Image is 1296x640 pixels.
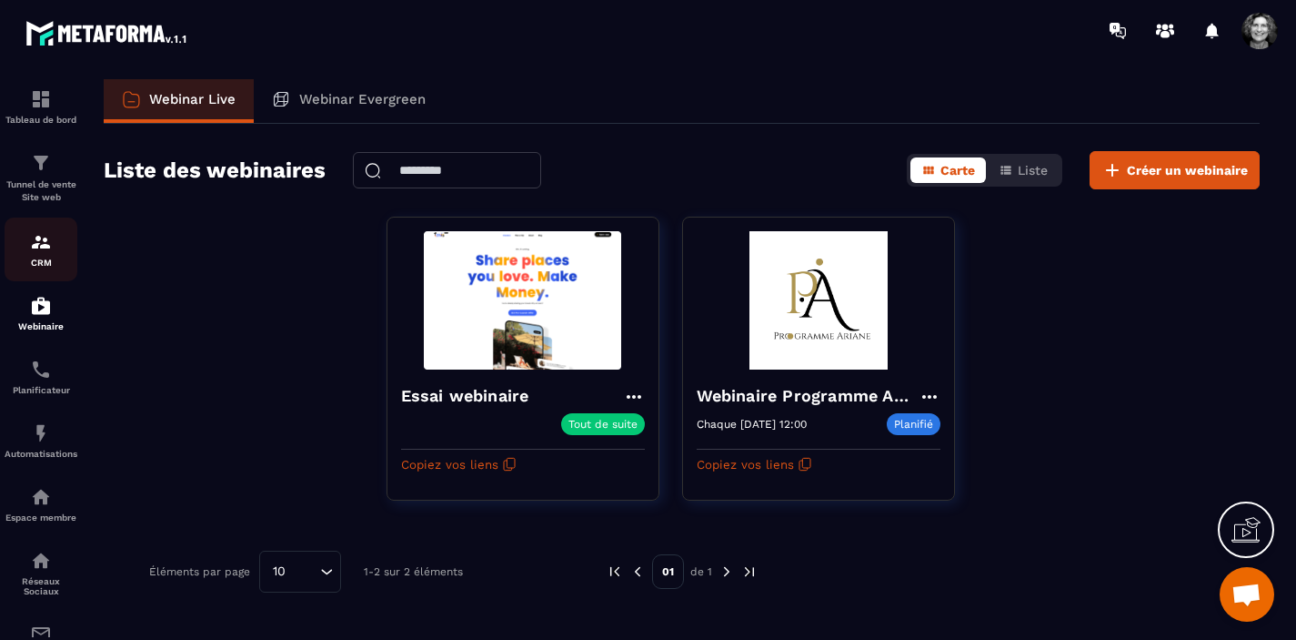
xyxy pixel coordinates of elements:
img: scheduler [30,359,52,381]
h2: Liste des webinaires [104,152,326,188]
p: Tunnel de vente Site web [5,178,77,204]
button: Copiez vos liens [401,450,517,479]
a: automationsautomationsEspace membre [5,472,77,536]
p: 1-2 sur 2 éléments [364,565,463,578]
img: automations [30,295,52,317]
p: Planificateur [5,385,77,395]
img: formation [30,88,52,110]
a: formationformationTableau de bord [5,75,77,138]
p: Tout de suite [568,418,638,431]
p: Réseaux Sociaux [5,576,77,596]
a: automationsautomationsAutomatisations [5,409,77,472]
p: de 1 [690,564,712,579]
img: automations [30,422,52,444]
button: Liste [988,157,1059,183]
img: webinar-background [401,231,645,370]
img: webinar-background [697,231,940,370]
button: Copiez vos liens [697,450,812,479]
img: prev [607,564,623,580]
img: automations [30,486,52,508]
p: Tableau de bord [5,115,77,125]
p: Chaque [DATE] 12:00 [697,418,807,431]
p: Webinar Evergreen [299,91,426,107]
p: Webinaire [5,321,77,331]
span: Créer un webinaire [1127,161,1248,179]
img: next [718,564,735,580]
a: schedulerschedulerPlanificateur [5,345,77,409]
img: formation [30,152,52,174]
img: next [741,564,758,580]
a: formationformationTunnel de vente Site web [5,138,77,218]
p: Webinar Live [149,91,236,107]
img: logo [25,16,189,49]
span: Liste [1018,163,1048,178]
p: Éléments par page [149,565,250,578]
p: 01 [652,554,684,589]
p: Planifié [887,413,940,435]
span: Carte [940,163,975,178]
input: Search for option [292,562,316,582]
img: social-network [30,550,52,572]
button: Carte [910,157,986,183]
div: Search for option [259,551,341,593]
a: automationsautomationsWebinaire [5,281,77,345]
img: prev [629,564,646,580]
a: formationformationCRM [5,218,77,281]
a: Webinar Live [104,79,254,123]
a: social-networksocial-networkRéseaux Sociaux [5,536,77,610]
h4: Webinaire Programme Ariane [697,383,919,409]
h4: Essai webinaire [401,383,538,409]
p: Automatisations [5,449,77,459]
a: Ouvrir le chat [1220,567,1274,622]
span: 10 [266,562,292,582]
p: Espace membre [5,513,77,523]
p: CRM [5,258,77,268]
img: formation [30,231,52,253]
button: Créer un webinaire [1090,151,1260,189]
